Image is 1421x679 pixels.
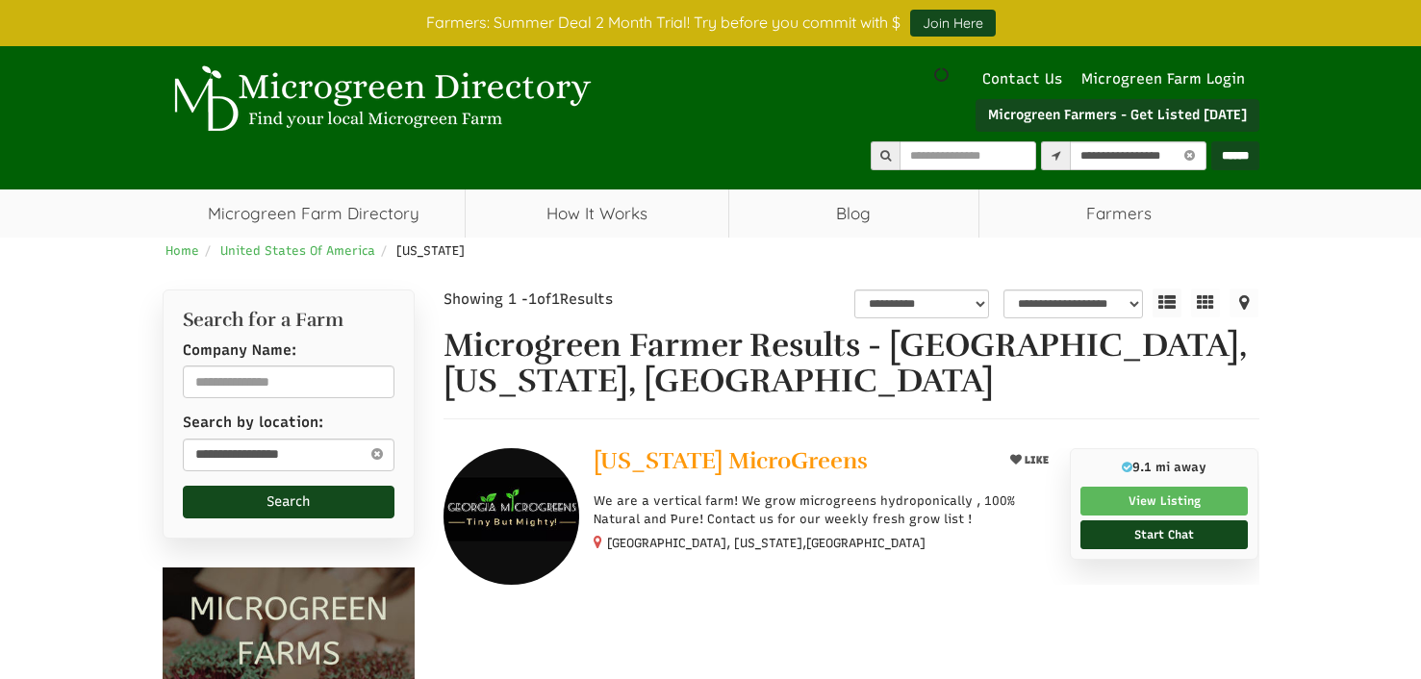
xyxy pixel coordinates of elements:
[1080,487,1249,516] a: View Listing
[165,243,199,258] a: Home
[594,448,987,478] a: [US_STATE] MicroGreens
[910,10,996,37] a: Join Here
[528,290,537,308] span: 1
[396,243,465,258] span: [US_STATE]
[444,448,579,584] img: Georgia MicroGreens
[594,446,868,475] span: [US_STATE] MicroGreens
[163,65,596,133] img: Microgreen Directory
[594,492,1054,527] p: We are a vertical farm! We grow microgreens hydroponically , 100% Natural and Pure! Contact us fo...
[1081,70,1255,88] a: Microgreen Farm Login
[148,10,1274,37] div: Farmers: Summer Deal 2 Month Trial! Try before you commit with $
[444,289,715,310] div: Showing 1 - of Results
[1080,520,1249,549] a: Start Chat
[979,189,1259,238] span: Farmers
[1003,448,1055,472] button: LIKE
[220,243,375,258] a: United States Of America
[183,340,296,361] label: Company Name:
[183,486,395,518] button: Search
[607,536,926,550] small: [GEOGRAPHIC_DATA], [US_STATE],
[973,70,1072,88] a: Contact Us
[1003,289,1143,318] select: sortbox-1
[976,99,1259,132] a: Microgreen Farmers - Get Listed [DATE]
[1022,454,1049,466] span: LIKE
[163,189,466,238] a: Microgreen Farm Directory
[466,189,728,238] a: How It Works
[806,535,926,552] span: [GEOGRAPHIC_DATA]
[183,413,323,433] label: Search by location:
[854,289,989,318] select: overall_rating_filter-1
[444,328,1259,400] h1: Microgreen Farmer Results - [GEOGRAPHIC_DATA], [US_STATE], [GEOGRAPHIC_DATA]
[183,310,395,331] h2: Search for a Farm
[1080,459,1249,476] p: 9.1 mi away
[729,189,978,238] a: Blog
[551,290,560,308] span: 1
